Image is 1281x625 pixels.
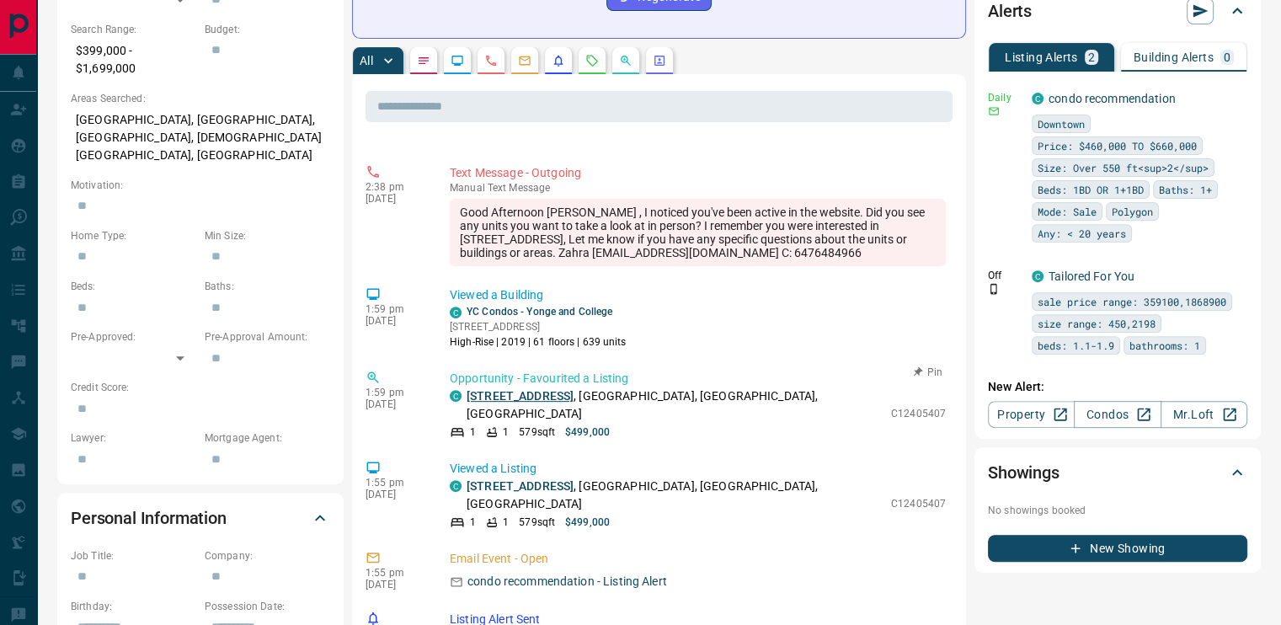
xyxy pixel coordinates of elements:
p: Company: [205,548,330,564]
p: 1:55 pm [366,477,424,489]
div: condos.ca [450,390,462,402]
span: Price: $460,000 TO $660,000 [1038,137,1197,154]
p: , [GEOGRAPHIC_DATA], [GEOGRAPHIC_DATA], [GEOGRAPHIC_DATA] [467,478,883,513]
svg: Requests [585,54,599,67]
p: $499,000 [565,515,610,530]
svg: Listing Alerts [552,54,565,67]
a: Tailored For You [1049,270,1134,283]
p: Building Alerts [1134,51,1214,63]
span: Baths: 1+ [1159,181,1212,198]
p: $399,000 - $1,699,000 [71,37,196,83]
p: Areas Searched: [71,91,330,106]
p: Text Message [450,182,946,194]
svg: Agent Actions [653,54,666,67]
p: [DATE] [366,315,424,327]
p: 579 sqft [519,425,555,440]
div: condos.ca [450,307,462,318]
span: Beds: 1BD OR 1+1BD [1038,181,1144,198]
span: Any: < 20 years [1038,225,1126,242]
p: C12405407 [891,496,946,511]
p: Off [988,268,1022,283]
div: Showings [988,452,1247,493]
a: condo recommendation [1049,92,1176,105]
p: Possession Date: [205,599,330,614]
p: [DATE] [366,398,424,410]
p: Credit Score: [71,380,330,395]
p: Pre-Approval Amount: [205,329,330,345]
p: , [GEOGRAPHIC_DATA], [GEOGRAPHIC_DATA], [GEOGRAPHIC_DATA] [467,387,883,423]
span: size range: 450,2198 [1038,315,1156,332]
p: Motivation: [71,178,330,193]
h2: Showings [988,459,1059,486]
a: [STREET_ADDRESS] [467,479,574,493]
div: condos.ca [1032,93,1043,104]
p: 1 [503,425,509,440]
div: Good Afternoon [PERSON_NAME] , I noticed you've been active in the website. Did you see any units... [450,199,946,266]
a: Mr.Loft [1161,401,1247,428]
div: Personal Information [71,498,330,538]
span: Size: Over 550 ft<sup>2</sup> [1038,159,1209,176]
a: Condos [1074,401,1161,428]
p: 579 sqft [519,515,555,530]
p: Daily [988,90,1022,105]
p: 2 [1088,51,1095,63]
p: [DATE] [366,579,424,590]
svg: Emails [518,54,531,67]
p: Pre-Approved: [71,329,196,345]
span: Polygon [1112,203,1153,220]
p: Baths: [205,279,330,294]
button: Pin [904,365,953,380]
p: Email Event - Open [450,550,946,568]
svg: Calls [484,54,498,67]
p: Home Type: [71,228,196,243]
p: 1:59 pm [366,303,424,315]
p: 1 [470,425,476,440]
button: New Showing [988,535,1247,562]
span: Mode: Sale [1038,203,1097,220]
svg: Lead Browsing Activity [451,54,464,67]
svg: Push Notification Only [988,283,1000,295]
p: High-Rise | 2019 | 61 floors | 639 units [450,334,627,350]
a: Property [988,401,1075,428]
p: Search Range: [71,22,196,37]
p: Mortgage Agent: [205,430,330,446]
p: New Alert: [988,378,1247,396]
p: Job Title: [71,548,196,564]
span: manual [450,182,485,194]
span: sale price range: 359100,1868900 [1038,293,1226,310]
div: condos.ca [450,480,462,492]
span: Downtown [1038,115,1085,132]
p: [DATE] [366,489,424,500]
a: [STREET_ADDRESS] [467,389,574,403]
p: Lawyer: [71,430,196,446]
h2: Personal Information [71,505,227,532]
p: [STREET_ADDRESS] [450,319,627,334]
p: Opportunity - Favourited a Listing [450,370,946,387]
span: bathrooms: 1 [1129,337,1200,354]
p: C12405407 [891,406,946,421]
svg: Opportunities [619,54,632,67]
div: condos.ca [1032,270,1043,282]
p: Birthday: [71,599,196,614]
p: condo recommendation - Listing Alert [467,573,667,590]
p: $499,000 [565,425,610,440]
p: Viewed a Listing [450,460,946,478]
p: Viewed a Building [450,286,946,304]
p: 1 [503,515,509,530]
p: 1 [470,515,476,530]
p: 2:38 pm [366,181,424,193]
p: [GEOGRAPHIC_DATA], [GEOGRAPHIC_DATA], [GEOGRAPHIC_DATA], [DEMOGRAPHIC_DATA][GEOGRAPHIC_DATA], [GE... [71,106,330,169]
p: No showings booked [988,503,1247,518]
p: Min Size: [205,228,330,243]
p: Budget: [205,22,330,37]
span: beds: 1.1-1.9 [1038,337,1114,354]
p: [DATE] [366,193,424,205]
a: YC Condos - Yonge and College [467,306,612,318]
svg: Email [988,105,1000,117]
p: 1:59 pm [366,387,424,398]
p: Text Message - Outgoing [450,164,946,182]
svg: Notes [417,54,430,67]
p: Beds: [71,279,196,294]
p: 1:55 pm [366,567,424,579]
p: 0 [1224,51,1230,63]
